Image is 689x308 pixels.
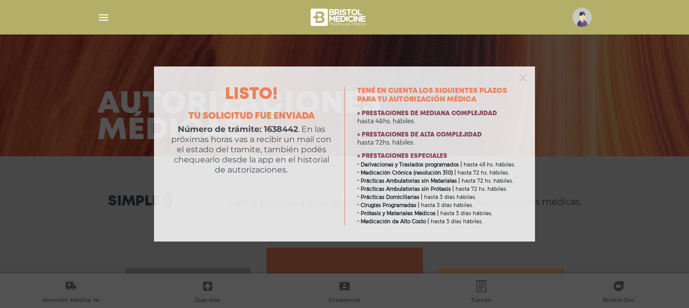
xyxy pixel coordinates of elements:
[361,178,460,184] b: Prácticas Ambulatorias sin Materiales |
[170,111,332,122] h4: Tu solicitud fue enviada
[361,194,423,200] b: Prácticas Domiciliarias |
[357,131,519,139] h4: > Prestaciones de alta complejidad
[455,186,507,192] span: hasta 72 hs. hábiles.
[464,161,515,168] span: hasta 48 hs. hábiles.
[361,202,419,209] b: Cirugías Programadas |
[361,186,454,192] b: Prácticas Ambulatorias sin Prótesis |
[357,153,519,160] h4: > Prestaciones especiales
[421,202,473,209] span: hasta 3 días hábiles.
[357,110,519,117] h4: > Prestaciones de mediana complejidad
[357,139,519,147] p: hasta 72hs. hábiles.
[361,218,429,225] b: Medicación de Alto Costo |
[431,218,483,225] span: hasta 3 días hábiles.
[424,194,476,200] span: hasta 3 días hábiles.
[361,169,456,176] b: Medicación Crónica (resolución 310) |
[357,117,519,125] p: hasta 48hs. hábiles.
[170,124,332,175] p: . En las próximas horas vas a recibir un mail con el estado del tramite, también podés chequearlo...
[170,87,332,103] h2: Listo!
[357,87,519,104] h3: Tené en cuenta los siguientes plazos para tu autorización médica
[178,124,298,134] b: Número de trámite: 1638442
[440,210,492,217] span: hasta 3 días hábiles.
[361,210,439,217] b: Prótesis y Materiales Médicos |
[457,169,509,176] span: hasta 72 hs. hábiles.
[462,178,513,184] span: hasta 72 hs. hábiles.
[361,161,462,168] b: Derivaciones y Traslados programados |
